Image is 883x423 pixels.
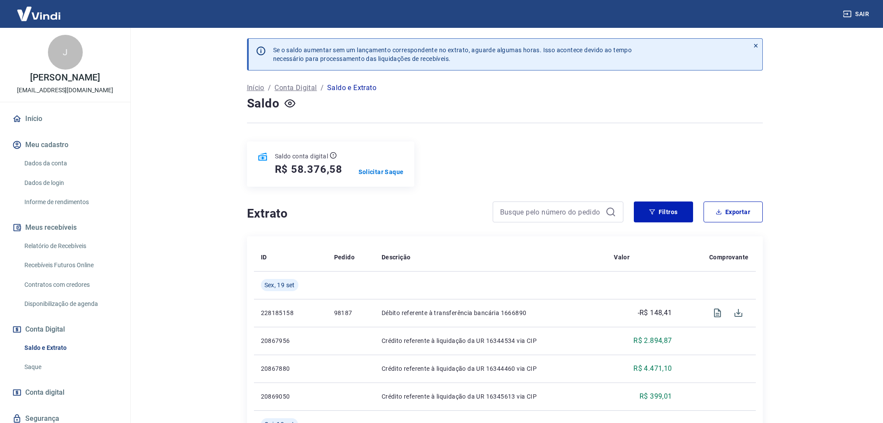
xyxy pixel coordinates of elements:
[327,83,376,93] p: Saldo e Extrato
[21,193,120,211] a: Informe de rendimentos
[268,83,271,93] p: /
[10,0,67,27] img: Vindi
[261,364,320,373] p: 20867880
[638,308,672,318] p: -R$ 148,41
[10,109,120,128] a: Início
[273,46,632,63] p: Se o saldo aumentar sem um lançamento correspondente no extrato, aguarde algumas horas. Isso acon...
[707,302,728,323] span: Visualizar
[728,302,749,323] span: Download
[10,135,120,154] button: Meu cadastro
[633,363,672,374] p: R$ 4.471,10
[10,218,120,237] button: Meus recebíveis
[264,281,295,289] span: Sex, 19 set
[21,154,120,172] a: Dados da conta
[21,295,120,313] a: Disponibilização de agenda
[21,358,120,376] a: Saque
[261,309,320,317] p: 228185158
[334,309,368,317] p: 98187
[21,276,120,294] a: Contratos com credores
[247,95,280,112] h4: Saldo
[321,83,324,93] p: /
[709,253,748,262] p: Comprovante
[247,83,264,93] a: Início
[382,364,600,373] p: Crédito referente à liquidação da UR 16344460 via CIP
[275,162,343,176] h5: R$ 58.376,58
[382,336,600,345] p: Crédito referente à liquidação da UR 16344534 via CIP
[275,152,328,161] p: Saldo conta digital
[704,201,763,222] button: Exportar
[634,201,693,222] button: Filtros
[500,205,602,218] input: Busque pelo número do pedido
[25,386,64,399] span: Conta digital
[17,86,113,95] p: [EMAIL_ADDRESS][DOMAIN_NAME]
[334,253,355,262] p: Pedido
[21,256,120,274] a: Recebíveis Futuros Online
[359,168,404,176] a: Solicitar Saque
[848,388,876,416] iframe: Botão para abrir a janela de mensagens
[382,253,411,262] p: Descrição
[261,253,267,262] p: ID
[633,336,672,346] p: R$ 2.894,87
[841,6,873,22] button: Sair
[247,205,482,222] h4: Extrato
[261,392,320,401] p: 20869050
[382,309,600,317] p: Débito referente à transferência bancária 1666890
[21,237,120,255] a: Relatório de Recebíveis
[21,174,120,192] a: Dados de login
[48,35,83,70] div: J
[21,339,120,357] a: Saldo e Extrato
[382,392,600,401] p: Crédito referente à liquidação da UR 16345613 via CIP
[274,83,317,93] a: Conta Digital
[639,391,672,402] p: R$ 399,01
[10,383,120,402] a: Conta digital
[614,253,629,262] p: Valor
[10,320,120,339] button: Conta Digital
[261,336,320,345] p: 20867956
[30,73,100,82] p: [PERSON_NAME]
